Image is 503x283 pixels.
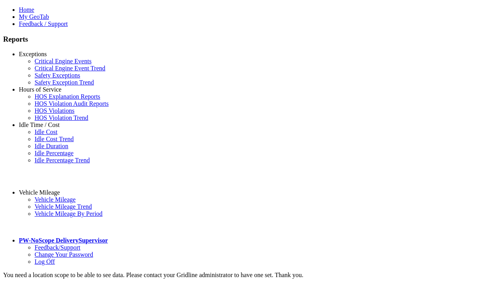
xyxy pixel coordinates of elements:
[35,107,74,114] a: HOS Violations
[19,86,61,93] a: Hours of Service
[35,79,94,86] a: Safety Exception Trend
[3,272,500,279] div: You need a location scope to be able to see data. Please contact your Gridline administrator to h...
[35,196,75,203] a: Vehicle Mileage
[35,244,80,251] a: Feedback/Support
[19,121,60,128] a: Idle Time / Cost
[19,6,34,13] a: Home
[35,203,92,210] a: Vehicle Mileage Trend
[35,65,105,72] a: Critical Engine Event Trend
[35,129,57,135] a: Idle Cost
[35,93,100,100] a: HOS Explanation Reports
[19,237,108,244] a: PW-NoScope DeliverySupervisor
[35,58,92,64] a: Critical Engine Events
[19,189,60,196] a: Vehicle Mileage
[19,13,49,20] a: My GeoTab
[35,136,74,142] a: Idle Cost Trend
[19,51,47,57] a: Exceptions
[35,210,103,217] a: Vehicle Mileage By Period
[35,143,68,149] a: Idle Duration
[35,157,90,164] a: Idle Percentage Trend
[35,150,73,156] a: Idle Percentage
[35,72,80,79] a: Safety Exceptions
[35,114,88,121] a: HOS Violation Trend
[3,35,500,44] h3: Reports
[19,20,68,27] a: Feedback / Support
[35,251,93,258] a: Change Your Password
[35,100,109,107] a: HOS Violation Audit Reports
[35,258,55,265] a: Log Off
